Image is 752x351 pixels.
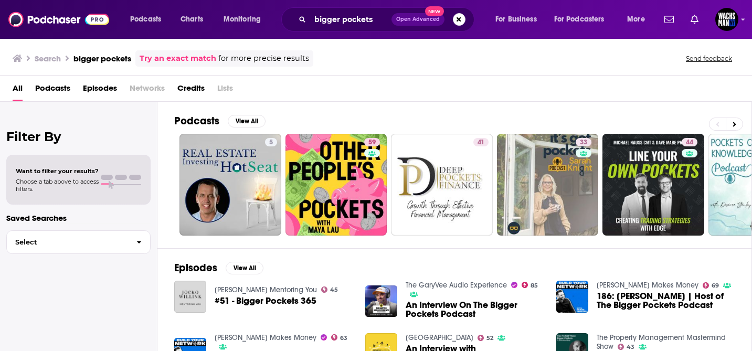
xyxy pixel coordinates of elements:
a: EpisodesView All [174,261,263,274]
a: 52 [478,335,494,341]
a: 186: Brandon Turner | Host of The Bigger Pockets Podcast [597,292,735,310]
span: 41 [478,137,484,148]
span: 85 [531,283,538,288]
a: 33 [576,138,591,146]
h2: Filter By [6,129,151,144]
span: New [425,6,444,16]
a: Show notifications dropdown [686,10,703,28]
button: Select [6,230,151,254]
a: 44 [682,138,697,146]
button: open menu [547,11,620,28]
span: Lists [217,80,233,101]
a: Episodes [83,80,117,101]
span: Logged in as WachsmanNY [715,8,738,31]
span: for more precise results [218,52,309,65]
button: Show profile menu [715,8,738,31]
img: 186: Brandon Turner | Host of The Bigger Pockets Podcast [556,281,588,313]
span: Podcasts [130,12,161,27]
span: 186: [PERSON_NAME] | Host of The Bigger Pockets Podcast [597,292,735,310]
p: Saved Searches [6,213,151,223]
button: Open AdvancedNew [391,13,444,26]
img: #51 - Bigger Pockets 365 [174,281,206,313]
a: 33 [497,134,599,236]
a: Show notifications dropdown [660,10,678,28]
a: 5 [265,138,277,146]
span: More [627,12,645,27]
span: For Business [495,12,537,27]
div: Search podcasts, credits, & more... [291,7,484,31]
a: Podcasts [35,80,70,101]
a: Credits [177,80,205,101]
a: Try an exact match [140,52,216,65]
a: 44 [602,134,704,236]
span: Select [7,239,128,246]
button: View All [226,262,263,274]
span: 52 [486,336,493,341]
a: #51 - Bigger Pockets 365 [215,296,316,305]
img: User Profile [715,8,738,31]
a: 41 [391,134,493,236]
a: 45 [321,286,338,293]
a: 5 [179,134,281,236]
span: 69 [712,283,719,288]
span: Networks [130,80,165,101]
a: 69 [703,282,719,289]
a: Charts [174,11,209,28]
span: 5 [269,137,273,148]
span: Charts [181,12,203,27]
a: 41 [473,138,489,146]
span: 43 [627,345,634,349]
span: For Podcasters [554,12,605,27]
h2: Episodes [174,261,217,274]
button: View All [228,115,266,127]
button: open menu [123,11,175,28]
a: PodcastsView All [174,114,266,127]
a: 63 [331,334,348,341]
a: The Property Management Mastermind Show [597,333,726,351]
button: open menu [620,11,658,28]
a: Empire Building [406,333,473,342]
h3: Search [35,54,61,63]
span: Choose a tab above to access filters. [16,178,99,193]
button: open menu [216,11,274,28]
a: An Interview On The Bigger Pockets Podcast [406,301,544,318]
a: Travis Makes Money [215,333,316,342]
span: Monitoring [224,12,261,27]
h3: bigger pockets [73,54,131,63]
input: Search podcasts, credits, & more... [310,11,391,28]
a: 85 [522,282,538,288]
a: All [13,80,23,101]
span: Open Advanced [396,17,440,22]
a: 59 [364,138,380,146]
span: Want to filter your results? [16,167,99,175]
img: Podchaser - Follow, Share and Rate Podcasts [8,9,109,29]
a: 59 [285,134,387,236]
a: Jocko Willink Mentoring You [215,285,317,294]
a: 43 [618,344,635,350]
span: 44 [686,137,693,148]
a: Travis Makes Money [597,281,698,290]
span: 59 [368,137,376,148]
span: 33 [580,137,587,148]
button: open menu [488,11,550,28]
button: Send feedback [683,54,735,63]
a: The GaryVee Audio Experience [406,281,507,290]
img: An Interview On The Bigger Pockets Podcast [365,285,397,317]
h2: Podcasts [174,114,219,127]
span: 63 [340,336,347,341]
span: 45 [330,288,338,292]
